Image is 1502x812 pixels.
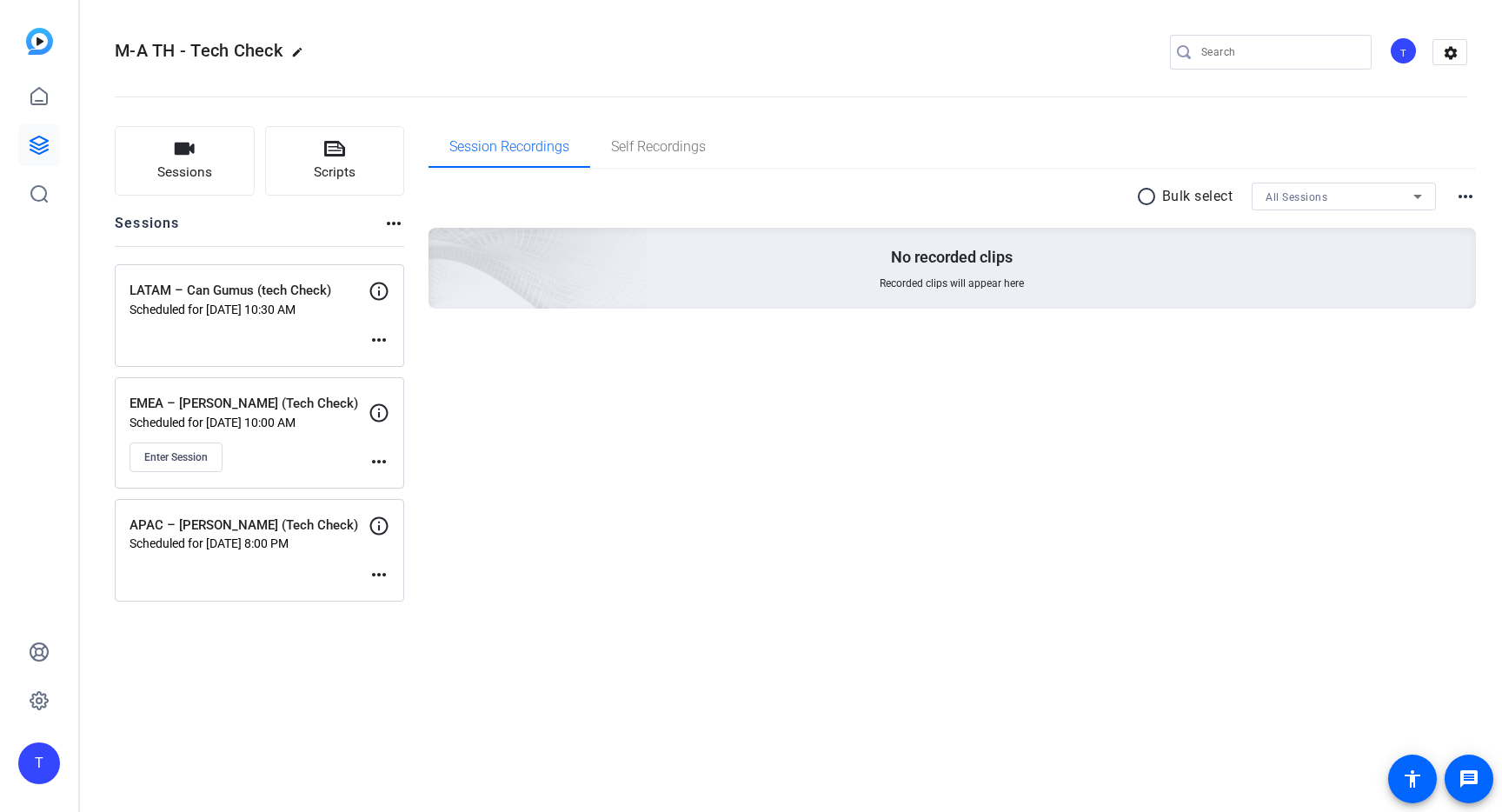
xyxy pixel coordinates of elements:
[18,742,60,784] div: T
[1162,186,1233,207] p: Bulk select
[1266,191,1327,203] span: All Sessions
[880,276,1024,290] span: Recorded clips will appear here
[26,28,53,55] img: blue-gradient.svg
[383,213,404,234] mat-icon: more_horiz
[1433,40,1468,66] mat-icon: settings
[115,126,255,196] button: Sessions
[369,451,389,472] mat-icon: more_horiz
[144,450,208,464] span: Enter Session
[1136,186,1162,207] mat-icon: radio_button_unchecked
[1455,186,1476,207] mat-icon: more_horiz
[449,140,569,154] span: Session Recordings
[115,213,180,246] h2: Sessions
[1402,769,1423,789] mat-icon: accessibility
[265,126,405,196] button: Scripts
[130,394,369,414] p: EMEA – [PERSON_NAME] (Tech Check)
[130,281,369,301] p: LATAM – Can Gumus (tech Check)
[1459,769,1479,789] mat-icon: message
[611,140,706,154] span: Self Recordings
[891,247,1013,268] p: No recorded clips
[369,564,389,585] mat-icon: more_horiz
[130,303,369,316] p: Scheduled for [DATE] 10:30 AM
[130,536,369,550] p: Scheduled for [DATE] 8:00 PM
[130,443,223,472] button: Enter Session
[157,163,212,183] span: Sessions
[1389,37,1419,67] ngx-avatar: TSEC
[1201,42,1358,63] input: Search
[115,40,282,61] span: M-A TH - Tech Check
[130,416,369,429] p: Scheduled for [DATE] 10:00 AM
[314,163,356,183] span: Scripts
[1389,37,1418,65] div: T
[291,46,312,67] mat-icon: edit
[130,516,369,536] p: APAC – [PERSON_NAME] (Tech Check)
[234,56,648,433] img: embarkstudio-empty-session.png
[369,329,389,350] mat-icon: more_horiz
